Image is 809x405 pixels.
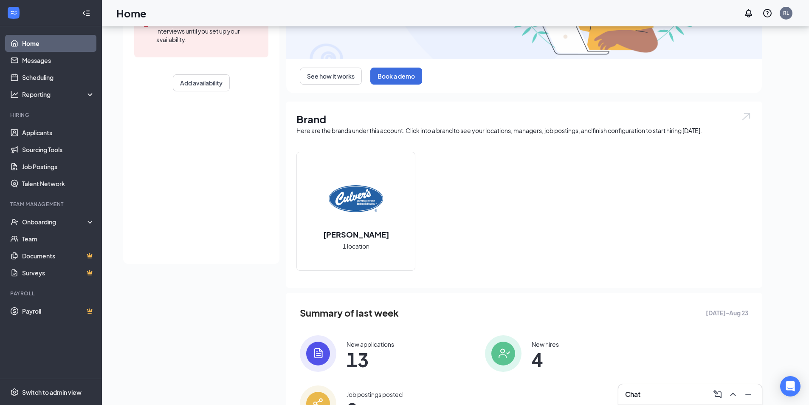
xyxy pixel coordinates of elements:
a: SurveysCrown [22,264,95,281]
div: Applicants are unable to schedule interviews until you set up your availability. [156,17,262,44]
div: Team Management [10,201,93,208]
button: Minimize [741,388,755,401]
span: 4 [532,352,559,367]
a: Sourcing Tools [22,141,95,158]
img: icon [300,335,336,372]
h3: Chat [625,390,640,399]
div: Job postings posted [347,390,403,399]
svg: Collapse [82,9,90,17]
svg: WorkstreamLogo [9,8,18,17]
svg: QuestionInfo [762,8,772,18]
a: Scheduling [22,69,95,86]
div: Reporting [22,90,95,99]
a: Applicants [22,124,95,141]
svg: Minimize [743,389,753,399]
a: PayrollCrown [22,303,95,320]
h1: Brand [296,112,752,126]
a: DocumentsCrown [22,247,95,264]
a: Home [22,35,95,52]
svg: ChevronUp [728,389,738,399]
button: Add availability [173,74,230,91]
div: Switch to admin view [22,388,82,397]
img: Culver's [329,171,383,226]
div: Open Intercom Messenger [780,376,801,397]
span: 13 [347,352,394,367]
img: icon [485,335,521,372]
button: ComposeMessage [711,388,724,401]
a: Team [22,230,95,247]
h1: Home [116,6,147,20]
span: [DATE] - Aug 23 [706,308,748,317]
svg: ComposeMessage [713,389,723,399]
span: Summary of last week [300,306,399,320]
svg: Notifications [744,8,754,18]
svg: Settings [10,388,19,397]
button: Book a demo [370,68,422,85]
div: New hires [532,340,559,348]
div: Onboarding [22,218,87,226]
button: See how it works [300,68,362,85]
svg: UserCheck [10,218,19,226]
div: New applications [347,340,394,348]
div: Hiring [10,111,93,119]
a: Messages [22,52,95,69]
a: Job Postings [22,158,95,175]
a: Talent Network [22,175,95,192]
div: Here are the brands under this account. Click into a brand to see your locations, managers, job p... [296,126,752,135]
img: open.6027fd2a22e1237b5b06.svg [741,112,752,122]
span: 1 location [343,241,369,251]
div: Payroll [10,290,93,297]
div: RL [783,9,789,17]
button: ChevronUp [726,388,740,401]
h2: [PERSON_NAME] [315,229,397,240]
svg: Analysis [10,90,19,99]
